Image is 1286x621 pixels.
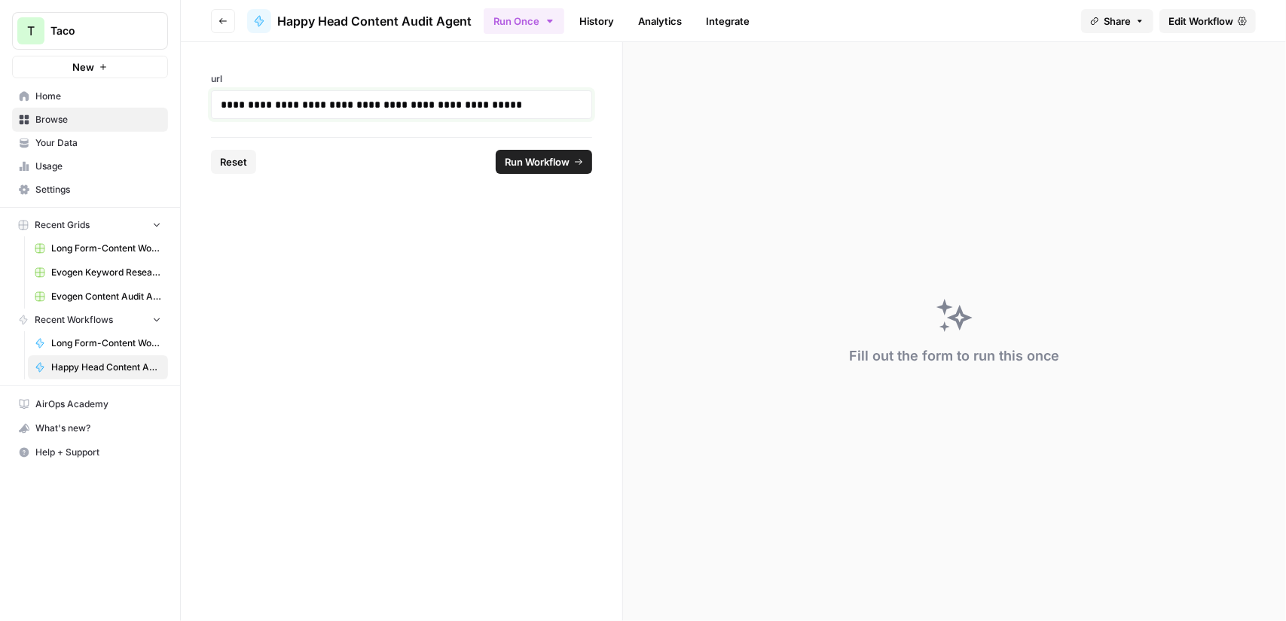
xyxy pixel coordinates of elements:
[849,346,1059,367] div: Fill out the form to run this once
[211,72,592,86] label: url
[12,12,168,50] button: Workspace: Taco
[51,266,161,279] span: Evogen Keyword Research Agent Grid
[51,290,161,303] span: Evogen Content Audit Agent Grid
[629,9,691,33] a: Analytics
[35,90,161,103] span: Home
[12,309,168,331] button: Recent Workflows
[570,9,623,33] a: History
[35,160,161,173] span: Usage
[496,150,592,174] button: Run Workflow
[12,416,168,440] button: What's new?
[35,113,161,126] span: Browse
[12,131,168,155] a: Your Data
[12,214,168,236] button: Recent Grids
[35,397,161,411] span: AirOps Academy
[12,108,168,132] a: Browse
[35,446,161,459] span: Help + Support
[12,84,168,108] a: Home
[697,9,759,33] a: Integrate
[50,23,142,38] span: Taco
[28,285,168,309] a: Evogen Content Audit Agent Grid
[211,150,256,174] button: Reset
[12,56,168,78] button: New
[28,331,168,355] a: Long Form-Content Worflow
[12,440,168,464] button: Help + Support
[35,313,113,327] span: Recent Workflows
[51,242,161,255] span: Long Form-Content Workflow - AI Clients (New) Grid
[35,136,161,150] span: Your Data
[12,154,168,178] a: Usage
[220,154,247,169] span: Reset
[12,178,168,202] a: Settings
[1159,9,1256,33] a: Edit Workflow
[72,59,94,75] span: New
[12,392,168,416] a: AirOps Academy
[28,236,168,260] a: Long Form-Content Workflow - AI Clients (New) Grid
[505,154,570,169] span: Run Workflow
[51,336,161,350] span: Long Form-Content Worflow
[247,9,472,33] a: Happy Head Content Audit Agent
[35,183,161,196] span: Settings
[27,22,35,40] span: T
[277,12,472,30] span: Happy Head Content Audit Agent
[28,355,168,379] a: Happy Head Content Audit Agent
[35,218,90,232] span: Recent Grids
[13,417,167,440] div: What's new?
[28,260,168,285] a: Evogen Keyword Research Agent Grid
[1081,9,1153,33] button: Share
[1168,14,1233,29] span: Edit Workflow
[51,361,161,374] span: Happy Head Content Audit Agent
[1104,14,1131,29] span: Share
[484,8,564,34] button: Run Once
